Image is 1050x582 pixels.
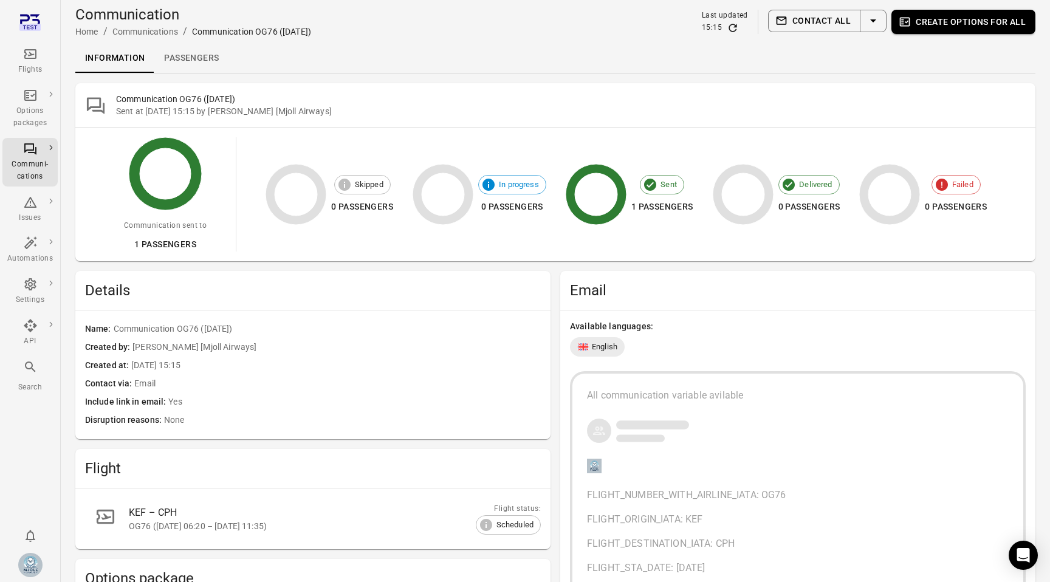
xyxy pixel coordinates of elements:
img: Mjoll-Airways-Logo.webp [18,553,43,577]
div: Communications [112,26,178,38]
span: FLIGHT_DESTINATION_IATA: CPH [587,538,735,549]
button: Select action [860,10,887,32]
h2: Email [570,281,1026,300]
div: Available languages: [570,320,1026,332]
div: 15:15 [702,22,722,34]
div: KEF – CPH [129,505,512,520]
button: Contact all [768,10,860,32]
a: Information [75,44,154,73]
div: Flights [7,64,53,76]
div: Open Intercom Messenger [1009,541,1038,570]
a: Options packages [2,84,58,133]
span: English [592,341,617,353]
h1: Communication [75,5,311,24]
span: Skipped [348,179,390,191]
div: Automations [7,253,53,265]
span: Created by [85,341,132,354]
div: Flight status: [476,503,541,515]
a: Automations [2,232,58,269]
img: Company logo [587,459,602,473]
span: [PERSON_NAME] [Mjoll Airways] [132,341,541,354]
span: [DATE] 15:15 [131,359,541,372]
button: Create options for all [891,10,1035,34]
div: OG76 ([DATE] 06:20 – [DATE] 11:35) [129,520,512,532]
span: Details [85,281,541,300]
div: Sent at [DATE] 15:15 by [PERSON_NAME] [Mjoll Airways] [116,105,1026,117]
a: Issues [2,191,58,228]
span: Scheduled [490,519,540,531]
nav: Breadcrumbs [75,24,311,39]
span: Name [85,323,114,336]
div: 0 passengers [331,199,393,214]
div: Communi-cations [7,159,53,183]
div: Last updated [702,10,748,22]
span: FLIGHT_STA_DATE: [DATE] [587,562,705,573]
span: Failed [945,179,980,191]
div: Split button [768,10,887,32]
a: Settings [2,273,58,310]
button: Refresh data [727,22,739,34]
button: Elsa Mjöll [Mjoll Airways] [13,548,47,582]
span: FLIGHT_NUMBER_WITH_AIRLINE_IATA: OG76 [587,489,786,501]
a: Home [75,27,98,36]
div: 0 passengers [925,199,987,214]
span: In progress [492,179,546,191]
a: API [2,315,58,351]
span: Delivered [792,179,839,191]
div: Communication sent to [124,220,207,232]
span: FLIGHT_ORIGIN_IATA: KEF [587,513,702,525]
li: / [103,24,108,39]
span: Yes [168,395,541,409]
div: API [7,335,53,347]
div: 1 passengers [124,237,207,252]
button: Search [2,356,58,397]
span: Disruption reasons [85,414,164,427]
a: Communi-cations [2,138,58,187]
li: / [183,24,187,39]
div: 0 passengers [778,199,840,214]
span: Email [134,377,541,391]
button: Notifications [18,524,43,548]
span: Communication OG76 ([DATE]) [114,323,541,336]
div: 1 passengers [631,199,693,214]
a: KEF – CPHOG76 ([DATE] 06:20 – [DATE] 11:35) [85,498,541,539]
div: 0 passengers [478,199,546,214]
div: Communication OG76 ([DATE]) [192,26,311,38]
div: Issues [7,212,53,224]
span: Contact via [85,377,134,391]
div: Local navigation [75,44,1035,73]
span: None [164,414,541,427]
a: Flights [2,43,58,80]
span: Sent [654,179,684,191]
h2: Flight [85,459,541,478]
div: English [570,337,625,357]
div: Options packages [7,105,53,129]
span: Include link in email [85,395,168,409]
div: Search [7,382,53,394]
span: Created at [85,359,131,372]
div: All communication variable avilable [587,388,1009,403]
a: Passengers [154,44,228,73]
h2: Communication OG76 ([DATE]) [116,93,1026,105]
div: Settings [7,294,53,306]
